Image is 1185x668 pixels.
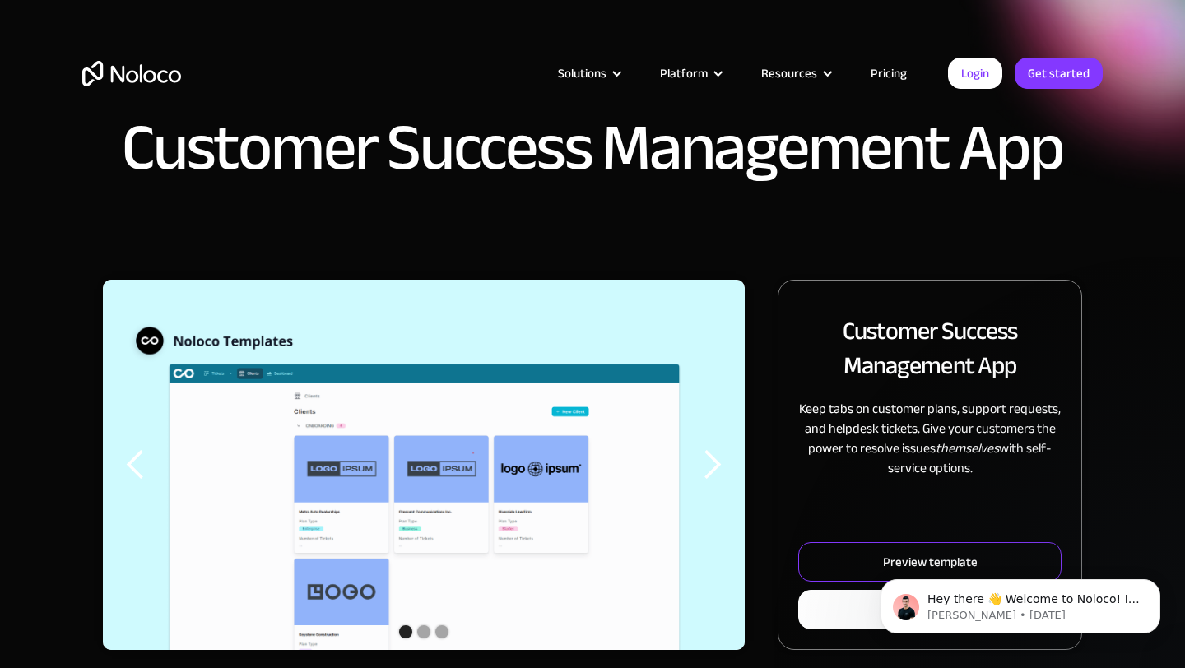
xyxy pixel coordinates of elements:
div: next slide [679,280,745,650]
h2: Customer Success Management App [798,313,1062,383]
a: home [82,61,181,86]
div: Solutions [558,63,606,84]
div: 3 of 3 [103,280,745,650]
h1: Customer Success Management App [122,115,1063,181]
div: Show slide 1 of 3 [399,625,412,638]
iframe: Intercom notifications message [856,545,1185,660]
a: Use template [798,590,1062,629]
div: Platform [639,63,741,84]
div: previous slide [103,280,169,650]
p: Keep tabs on customer plans, support requests, and helpdesk tickets. Give your customers the powe... [798,399,1062,478]
div: Show slide 2 of 3 [417,625,430,638]
a: Pricing [850,63,927,84]
a: Get started [1015,58,1103,89]
div: Platform [660,63,708,84]
div: Resources [741,63,850,84]
div: Resources [761,63,817,84]
em: themselves [936,436,999,461]
a: Preview template [798,542,1062,582]
p: ‍ [798,494,1062,514]
div: Show slide 3 of 3 [435,625,448,638]
div: Solutions [537,63,639,84]
div: carousel [103,280,745,650]
a: Login [948,58,1002,89]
